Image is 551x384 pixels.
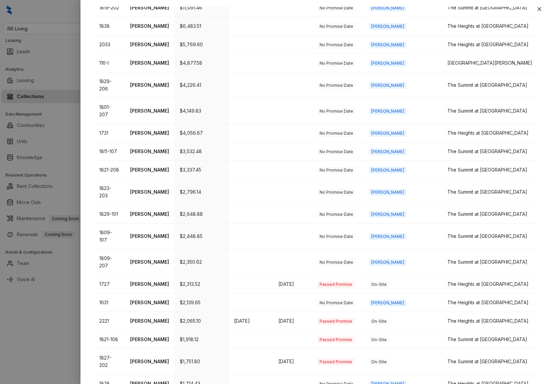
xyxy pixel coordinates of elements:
[130,129,169,137] p: [PERSON_NAME]
[174,72,229,98] td: $4,226.41
[130,280,169,288] p: [PERSON_NAME]
[369,281,389,288] span: On-Site
[317,336,354,343] span: Passed Promise
[317,5,355,11] span: No Promise Date
[447,148,532,155] div: The Summit at [GEOGRAPHIC_DATA]
[130,41,169,48] p: [PERSON_NAME]
[273,349,312,375] td: [DATE]
[174,275,229,294] td: $2,313.52
[317,300,355,306] span: No Promise Date
[369,130,406,137] span: [PERSON_NAME]
[447,317,532,325] div: The Heights at [GEOGRAPHIC_DATA]
[130,81,169,89] p: [PERSON_NAME]
[130,166,169,174] p: [PERSON_NAME]
[94,312,125,330] td: 2221
[94,17,125,36] td: 1838
[130,107,169,115] p: [PERSON_NAME]
[94,223,125,249] td: 1809-107
[369,82,406,89] span: [PERSON_NAME]
[317,82,355,89] span: No Promise Date
[369,42,406,48] span: [PERSON_NAME]
[317,23,355,30] span: No Promise Date
[94,72,125,98] td: 1829-206
[130,317,169,325] p: [PERSON_NAME]
[94,142,125,161] td: 1811-107
[317,148,355,155] span: No Promise Date
[130,210,169,218] p: [PERSON_NAME]
[317,281,354,288] span: Passed Promise
[447,129,532,137] div: The Heights at [GEOGRAPHIC_DATA]
[174,179,229,205] td: $2,796.14
[447,258,532,266] div: The Summit at [GEOGRAPHIC_DATA]
[130,4,169,11] p: [PERSON_NAME]
[229,312,273,330] td: [DATE]
[317,60,355,67] span: No Promise Date
[317,359,354,365] span: Passed Promise
[174,54,229,72] td: $4,877.58
[174,349,229,375] td: $1,751.80
[174,124,229,142] td: $4,056.67
[174,330,229,349] td: $1,918.12
[174,98,229,124] td: $4,149.83
[369,359,389,365] span: On-Site
[94,275,125,294] td: 1727
[94,179,125,205] td: 1823-203
[130,22,169,30] p: [PERSON_NAME]
[369,167,406,174] span: [PERSON_NAME]
[130,59,169,67] p: [PERSON_NAME]
[94,98,125,124] td: 1801-207
[94,205,125,223] td: 1829-101
[447,107,532,115] div: The Summit at [GEOGRAPHIC_DATA]
[447,166,532,174] div: The Summit at [GEOGRAPHIC_DATA]
[447,188,532,196] div: The Summit at [GEOGRAPHIC_DATA]
[447,299,532,306] div: The Heights at [GEOGRAPHIC_DATA]
[174,161,229,179] td: $3,337.45
[130,358,169,365] p: [PERSON_NAME]
[130,258,169,266] p: [PERSON_NAME]
[174,312,229,330] td: $2,065.10
[174,142,229,161] td: $3,532.48
[447,4,532,11] div: The Summit at [GEOGRAPHIC_DATA]
[317,108,355,115] span: No Promise Date
[317,318,354,325] span: Passed Promise
[369,336,389,343] span: On-Site
[369,189,406,196] span: [PERSON_NAME]
[317,259,355,266] span: No Promise Date
[317,211,355,218] span: No Promise Date
[94,349,125,375] td: 1827-202
[447,81,532,89] div: The Summit at [GEOGRAPHIC_DATA]
[317,42,355,48] span: No Promise Date
[174,17,229,36] td: $6,483.51
[447,336,532,343] div: The Summit at [GEOGRAPHIC_DATA]
[317,167,355,174] span: No Promise Date
[447,22,532,30] div: The Heights at [GEOGRAPHIC_DATA]
[369,233,406,240] span: [PERSON_NAME]
[369,300,406,306] span: [PERSON_NAME]
[447,280,532,288] div: The Heights at [GEOGRAPHIC_DATA]
[447,210,532,218] div: The Summit at [GEOGRAPHIC_DATA]
[369,60,406,67] span: [PERSON_NAME]
[369,148,406,155] span: [PERSON_NAME]
[130,299,169,306] p: [PERSON_NAME]
[369,108,406,115] span: [PERSON_NAME]
[273,275,312,294] td: [DATE]
[369,318,389,325] span: On-Site
[174,249,229,275] td: $2,350.62
[317,233,355,240] span: No Promise Date
[94,124,125,142] td: 1731
[369,259,406,266] span: [PERSON_NAME]
[317,189,355,196] span: No Promise Date
[130,188,169,196] p: [PERSON_NAME]
[94,54,125,72] td: 116-I
[174,223,229,249] td: $2,448.85
[447,233,532,240] div: The Summit at [GEOGRAPHIC_DATA]
[369,23,406,30] span: [PERSON_NAME]
[369,5,406,11] span: [PERSON_NAME]
[94,330,125,349] td: 1821-108
[94,294,125,312] td: 1631
[273,312,312,330] td: [DATE]
[94,249,125,275] td: 1809-207
[94,36,125,54] td: 2033
[174,36,229,54] td: $5,769.60
[317,130,355,137] span: No Promise Date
